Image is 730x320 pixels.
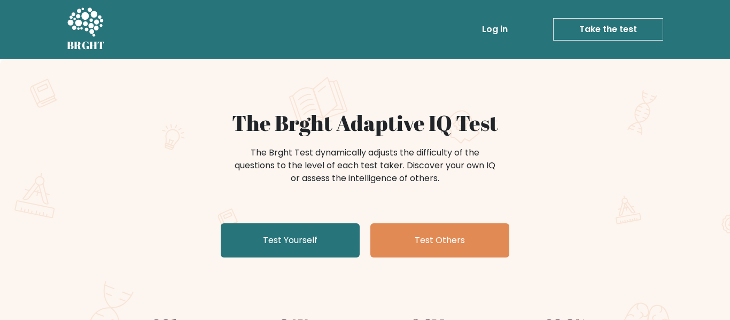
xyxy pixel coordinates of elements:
[553,18,663,41] a: Take the test
[478,19,512,40] a: Log in
[67,39,105,52] h5: BRGHT
[370,223,509,257] a: Test Others
[67,4,105,54] a: BRGHT
[231,146,499,185] div: The Brght Test dynamically adjusts the difficulty of the questions to the level of each test take...
[104,110,626,136] h1: The Brght Adaptive IQ Test
[221,223,360,257] a: Test Yourself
